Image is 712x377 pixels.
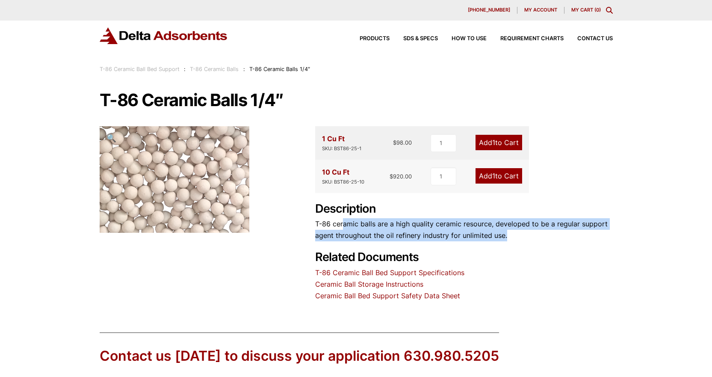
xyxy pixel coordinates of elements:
span: T-86 Ceramic Balls 1/4″ [249,66,310,72]
a: Contact Us [564,36,613,42]
a: SDS & SPECS [390,36,438,42]
span: 🔍 [106,133,116,142]
span: : [243,66,245,72]
a: Requirement Charts [487,36,564,42]
a: View full-screen image gallery [100,126,123,150]
span: $ [393,139,396,146]
a: [PHONE_NUMBER] [461,7,517,14]
div: 1 Cu Ft [322,133,361,153]
h1: T-86 Ceramic Balls 1/4″ [100,91,613,109]
a: Ceramic Ball Storage Instructions [315,280,423,288]
div: Contact us [DATE] to discuss your application 630.980.5205 [100,347,499,366]
span: How to Use [452,36,487,42]
a: T-86 Ceramic Ball Bed Support [100,66,180,72]
a: Add1to Cart [476,168,522,184]
div: SKU: BST86-25-10 [322,178,364,186]
span: Requirement Charts [500,36,564,42]
div: SKU: BST86-25-1 [322,145,361,153]
span: : [184,66,186,72]
span: 1 [492,138,495,147]
p: T-86 ceramic balls are a high quality ceramic resource, developed to be a regular support agent t... [315,218,613,241]
a: My account [517,7,564,14]
img: Delta Adsorbents [100,27,228,44]
a: Add1to Cart [476,135,522,150]
a: T-86 Ceramic Balls [190,66,239,72]
span: $ [390,173,393,180]
div: Toggle Modal Content [606,7,613,14]
span: [PHONE_NUMBER] [468,8,510,12]
span: Products [360,36,390,42]
h2: Description [315,202,613,216]
bdi: 920.00 [390,173,412,180]
span: My account [524,8,557,12]
a: How to Use [438,36,487,42]
span: SDS & SPECS [403,36,438,42]
div: 10 Cu Ft [322,166,364,186]
a: Products [346,36,390,42]
a: Ceramic Ball Bed Support Safety Data Sheet [315,291,460,300]
img: T-86 Ceramic Balls 1/4" [100,126,249,233]
span: 0 [596,7,599,13]
a: T-86 Ceramic Ball Bed Support Specifications [315,268,464,277]
span: 1 [492,172,495,180]
span: Contact Us [577,36,613,42]
bdi: 98.00 [393,139,412,146]
a: My Cart (0) [571,7,601,13]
